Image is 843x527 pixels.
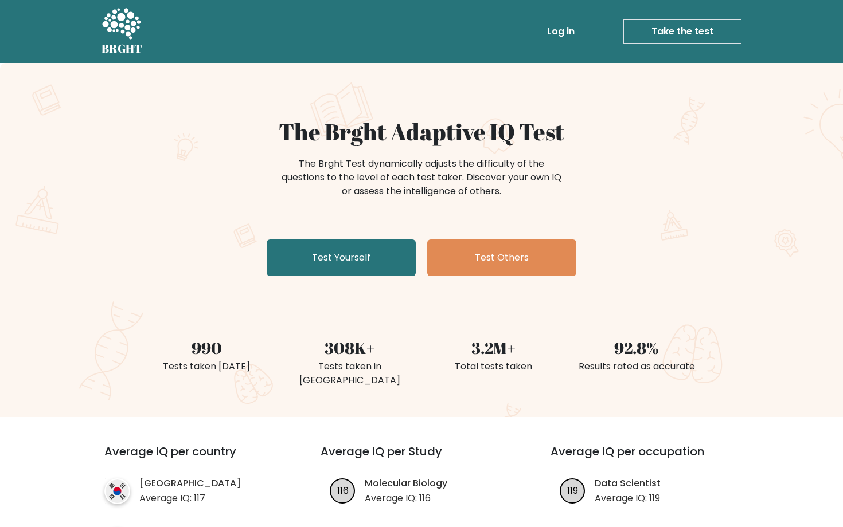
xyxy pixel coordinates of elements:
a: BRGHT [102,5,143,58]
img: country [104,478,130,504]
a: Test Others [427,239,576,276]
div: The Brght Test dynamically adjusts the difficulty of the questions to the level of each test take... [278,157,565,198]
a: Molecular Biology [365,477,447,490]
div: Total tests taken [428,360,558,373]
div: 308K+ [285,336,415,360]
h3: Average IQ per occupation [551,445,753,472]
h3: Average IQ per Study [321,445,523,472]
a: [GEOGRAPHIC_DATA] [139,477,241,490]
a: Log in [543,20,579,43]
p: Average IQ: 119 [595,491,661,505]
p: Average IQ: 117 [139,491,241,505]
h5: BRGHT [102,42,143,56]
div: 92.8% [572,336,701,360]
div: 990 [142,336,271,360]
div: Tests taken [DATE] [142,360,271,373]
div: Results rated as accurate [572,360,701,373]
h3: Average IQ per country [104,445,279,472]
div: Tests taken in [GEOGRAPHIC_DATA] [285,360,415,387]
a: Data Scientist [595,477,661,490]
text: 119 [567,483,578,497]
a: Take the test [623,19,741,44]
div: 3.2M+ [428,336,558,360]
text: 116 [337,483,348,497]
h1: The Brght Adaptive IQ Test [142,118,701,145]
a: Test Yourself [267,239,416,276]
p: Average IQ: 116 [365,491,447,505]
